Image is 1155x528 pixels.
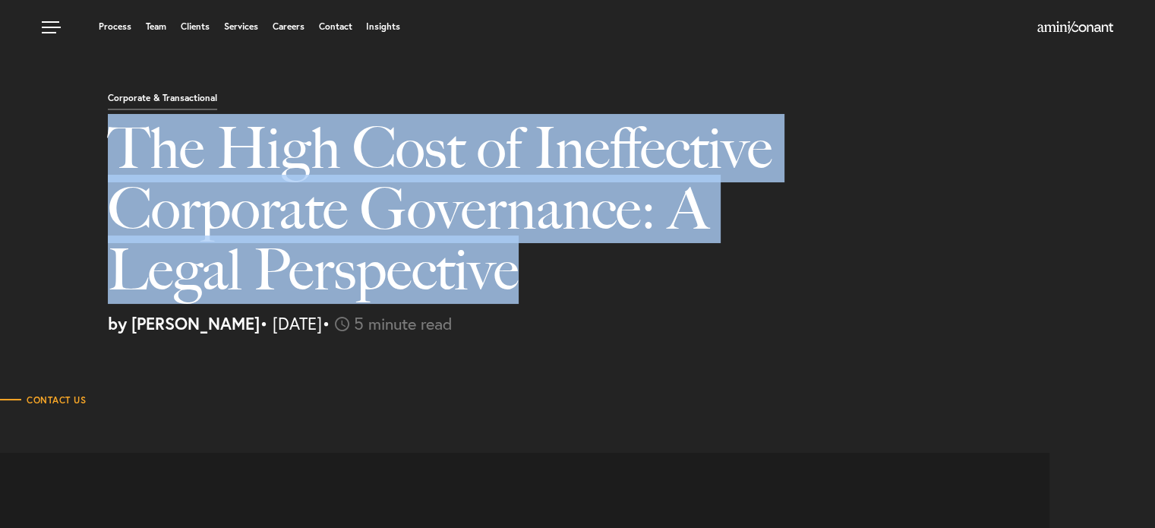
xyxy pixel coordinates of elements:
span: • [322,312,330,334]
a: Careers [273,22,305,31]
span: 5 minute read [354,312,453,334]
img: icon-time-light.svg [335,317,349,331]
h1: The High Cost of Ineffective Corporate Governance: A Legal Perspective [108,118,833,315]
a: Clients [181,22,210,31]
a: Contact [318,22,352,31]
a: Team [146,22,166,31]
p: • [DATE] [108,315,1144,332]
p: Corporate & Transactional [108,93,217,110]
a: Home [1037,22,1113,34]
strong: by [PERSON_NAME] [108,312,260,334]
a: Services [224,22,258,31]
img: Amini & Conant [1037,21,1113,33]
a: Insights [366,22,400,31]
a: Process [99,22,131,31]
